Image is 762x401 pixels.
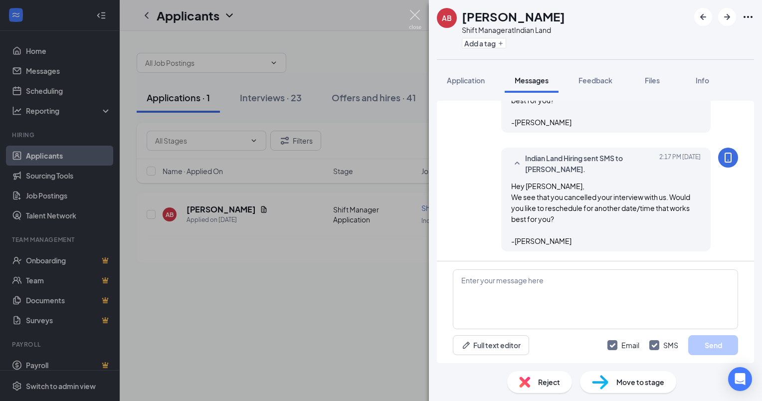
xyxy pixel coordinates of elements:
[694,8,712,26] button: ArrowLeftNew
[498,40,504,46] svg: Plus
[525,153,656,175] span: Indian Land Hiring sent SMS to [PERSON_NAME].
[442,13,452,23] div: AB
[538,377,560,388] span: Reject
[718,8,736,26] button: ArrowRight
[511,158,523,170] svg: SmallChevronUp
[462,38,506,48] button: PlusAdd a tag
[742,11,754,23] svg: Ellipses
[722,152,734,164] svg: MobileSms
[688,335,738,355] button: Send
[616,377,664,388] span: Move to stage
[659,153,701,175] span: [DATE] 2:17 PM
[511,182,690,245] span: Hey [PERSON_NAME], We see that you cancelled your interview with us. Would you like to reschedule...
[578,76,612,85] span: Feedback
[645,76,660,85] span: Files
[461,340,471,350] svg: Pen
[697,11,709,23] svg: ArrowLeftNew
[462,25,565,35] div: Shift Manager at Indian Land
[721,11,733,23] svg: ArrowRight
[515,76,549,85] span: Messages
[696,76,709,85] span: Info
[728,367,752,391] div: Open Intercom Messenger
[447,76,485,85] span: Application
[453,335,529,355] button: Full text editorPen
[462,8,565,25] h1: [PERSON_NAME]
